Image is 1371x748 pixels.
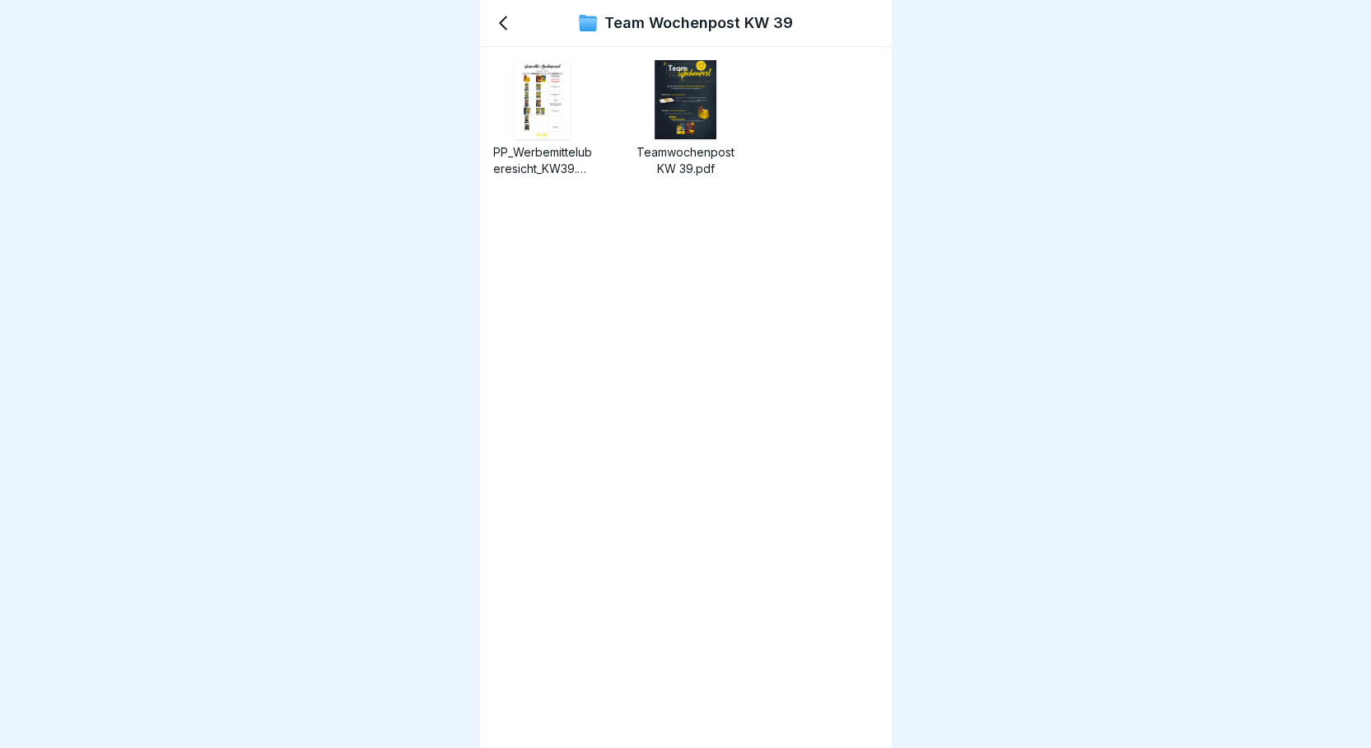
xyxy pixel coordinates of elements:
[655,60,716,139] img: image thumbnail
[493,60,592,177] a: image thumbnailPP_Werbemitteluberesicht_KW39.pdf
[604,14,793,32] p: Team Wochenpost KW 39
[493,144,592,177] p: PP_Werbemitteluberesicht_KW39.pdf
[637,144,735,177] p: Teamwochenpost KW 39.pdf
[637,60,735,177] a: image thumbnailTeamwochenpost KW 39.pdf
[515,60,571,139] img: image thumbnail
